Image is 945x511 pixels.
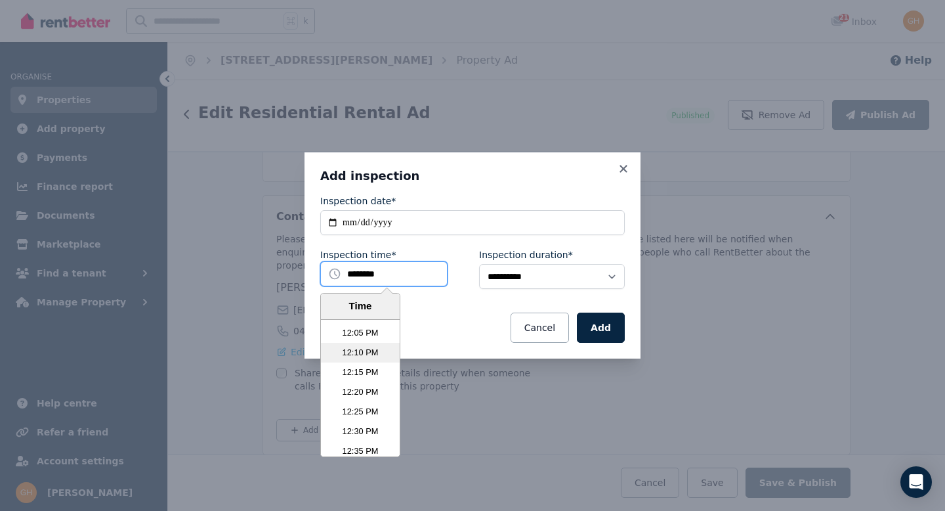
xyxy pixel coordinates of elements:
div: Open Intercom Messenger [900,466,932,498]
li: 12:15 PM [321,363,400,382]
label: Inspection date* [320,194,396,208]
li: 12:10 PM [321,343,400,363]
li: 12:30 PM [321,422,400,441]
button: Cancel [511,313,569,343]
li: 12:05 PM [321,323,400,343]
li: 12:20 PM [321,382,400,402]
ul: Time [321,320,400,457]
label: Inspection time* [320,248,396,261]
li: 12:35 PM [321,441,400,461]
h3: Add inspection [320,168,625,184]
label: Inspection duration* [479,248,573,261]
button: Add [577,313,625,343]
li: 12:25 PM [321,402,400,422]
div: Time [324,299,396,314]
